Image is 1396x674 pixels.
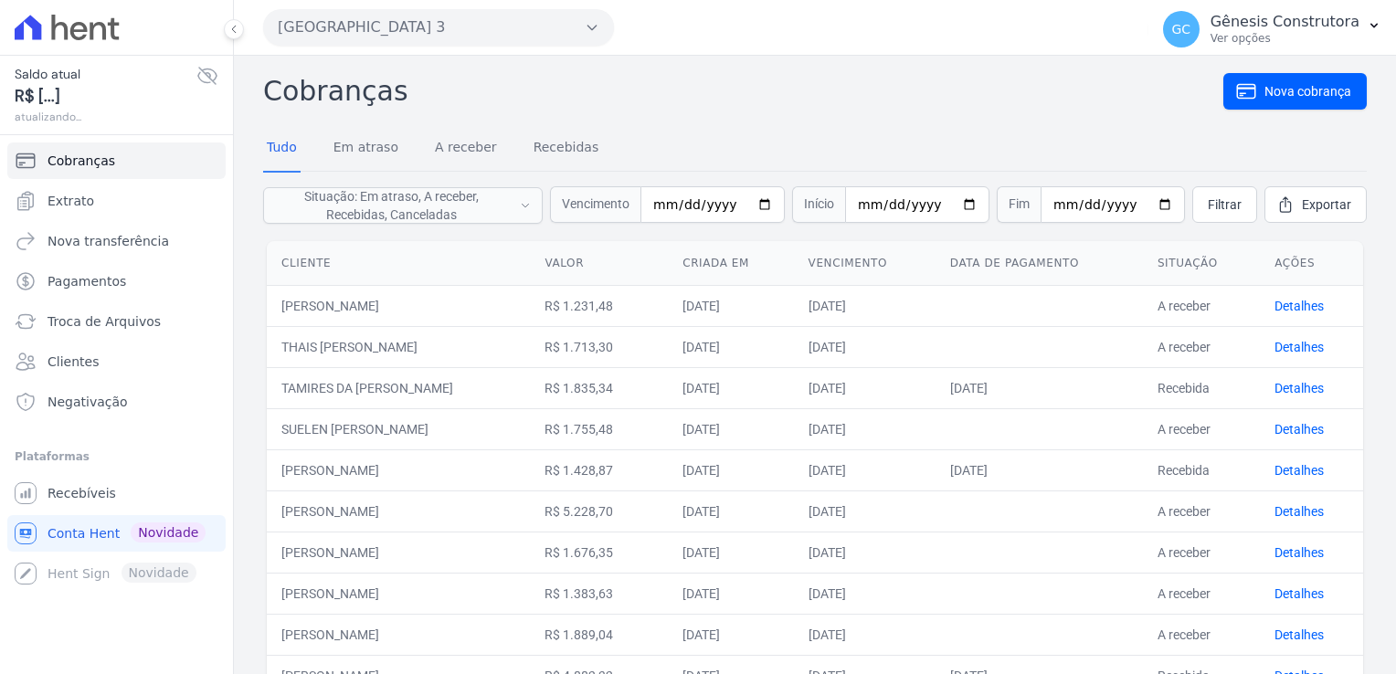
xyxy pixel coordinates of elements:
td: R$ 1.428,87 [530,449,668,490]
span: R$ [...] [15,84,196,109]
td: R$ 5.228,70 [530,490,668,532]
td: Recebida [1143,367,1260,408]
span: Nova cobrança [1264,82,1351,100]
a: A receber [431,125,501,173]
td: A receber [1143,614,1260,655]
th: Cliente [267,241,530,286]
td: [DATE] [794,614,936,655]
span: Extrato [48,192,94,210]
a: Nova cobrança [1223,73,1367,110]
td: [DATE] [794,408,936,449]
td: R$ 1.713,30 [530,326,668,367]
td: [PERSON_NAME] [267,573,530,614]
a: Detalhes [1274,504,1324,519]
button: Situação: Em atraso, A receber, Recebidas, Canceladas [263,187,543,224]
span: Pagamentos [48,272,126,290]
th: Ações [1260,241,1363,286]
td: [PERSON_NAME] [267,532,530,573]
td: [DATE] [668,449,793,490]
h2: Cobranças [263,70,1223,111]
td: [DATE] [668,614,793,655]
td: [DATE] [668,285,793,326]
a: Exportar [1264,186,1367,223]
td: [DATE] [794,490,936,532]
span: Saldo atual [15,65,196,84]
a: Cobranças [7,142,226,179]
div: Plataformas [15,446,218,468]
td: [DATE] [794,285,936,326]
span: Filtrar [1208,195,1242,214]
td: [DATE] [794,532,936,573]
th: Vencimento [794,241,936,286]
td: [DATE] [668,408,793,449]
span: Exportar [1302,195,1351,214]
td: [DATE] [668,367,793,408]
td: SUELEN [PERSON_NAME] [267,408,530,449]
td: [DATE] [936,367,1143,408]
a: Pagamentos [7,263,226,300]
td: [DATE] [794,573,936,614]
td: [PERSON_NAME] [267,490,530,532]
a: Detalhes [1274,586,1324,601]
a: Troca de Arquivos [7,303,226,340]
a: Clientes [7,343,226,380]
td: [DATE] [936,449,1143,490]
span: atualizando... [15,109,196,125]
a: Detalhes [1274,340,1324,354]
a: Detalhes [1274,545,1324,560]
span: Nova transferência [48,232,169,250]
span: Conta Hent [48,524,120,542]
a: Detalhes [1274,463,1324,478]
td: R$ 1.889,04 [530,614,668,655]
th: Valor [530,241,668,286]
td: R$ 1.383,63 [530,573,668,614]
span: Início [792,186,845,223]
a: Detalhes [1274,299,1324,313]
td: [PERSON_NAME] [267,285,530,326]
td: [DATE] [668,573,793,614]
td: A receber [1143,532,1260,573]
td: [DATE] [668,326,793,367]
td: [PERSON_NAME] [267,449,530,490]
a: Nova transferência [7,223,226,259]
td: A receber [1143,326,1260,367]
th: Criada em [668,241,793,286]
a: Detalhes [1274,381,1324,395]
td: [DATE] [794,449,936,490]
a: Conta Hent Novidade [7,515,226,552]
span: Troca de Arquivos [48,312,161,331]
span: Situação: Em atraso, A receber, Recebidas, Canceladas [275,187,509,224]
td: [DATE] [668,532,793,573]
span: Clientes [48,353,99,371]
span: Fim [997,186,1041,223]
button: GC Gênesis Construtora Ver opções [1148,4,1396,55]
td: R$ 1.676,35 [530,532,668,573]
span: Recebíveis [48,484,116,502]
a: Detalhes [1274,422,1324,437]
a: Extrato [7,183,226,219]
a: Negativação [7,384,226,420]
span: Novidade [131,522,206,542]
th: Data de pagamento [936,241,1143,286]
a: Recebíveis [7,475,226,511]
td: TAMIRES DA [PERSON_NAME] [267,367,530,408]
th: Situação [1143,241,1260,286]
span: GC [1171,23,1190,36]
td: [DATE] [794,367,936,408]
td: [DATE] [794,326,936,367]
td: R$ 1.231,48 [530,285,668,326]
a: Em atraso [330,125,402,173]
span: Negativação [48,393,128,411]
td: Recebida [1143,449,1260,490]
td: A receber [1143,573,1260,614]
p: Ver opções [1211,31,1359,46]
td: A receber [1143,490,1260,532]
p: Gênesis Construtora [1211,13,1359,31]
td: A receber [1143,285,1260,326]
span: Vencimento [550,186,640,223]
a: Filtrar [1192,186,1257,223]
td: A receber [1143,408,1260,449]
a: Recebidas [530,125,603,173]
button: [GEOGRAPHIC_DATA] 3 [263,9,614,46]
span: Cobranças [48,152,115,170]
